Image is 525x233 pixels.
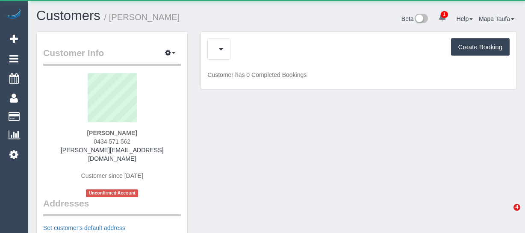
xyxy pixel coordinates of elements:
[414,14,428,25] img: New interface
[441,11,448,18] span: 1
[104,12,180,22] small: / [PERSON_NAME]
[5,9,22,21] img: Automaid Logo
[43,224,125,231] a: Set customer's default address
[36,8,100,23] a: Customers
[401,15,428,22] a: Beta
[456,15,473,22] a: Help
[61,147,163,162] a: [PERSON_NAME][EMAIL_ADDRESS][DOMAIN_NAME]
[496,204,516,224] iframe: Intercom live chat
[434,9,451,27] a: 1
[43,47,181,66] legend: Customer Info
[87,130,137,136] strong: [PERSON_NAME]
[86,189,138,197] span: Unconfirmed Account
[479,15,514,22] a: Mapa Taufa
[513,204,520,211] span: 4
[451,38,510,56] button: Create Booking
[94,138,130,145] span: 0434 571 562
[81,172,143,179] span: Customer since [DATE]
[207,71,510,79] p: Customer has 0 Completed Bookings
